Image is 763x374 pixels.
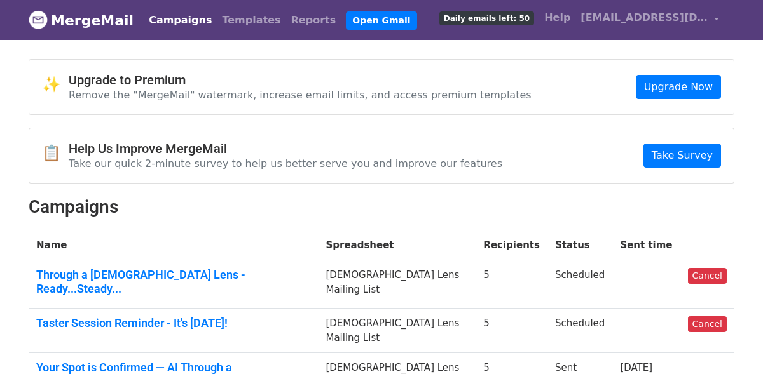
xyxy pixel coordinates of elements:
[29,196,734,218] h2: Campaigns
[476,230,547,260] th: Recipients
[636,75,721,99] a: Upgrade Now
[688,268,727,284] a: Cancel
[318,309,476,353] td: [DEMOGRAPHIC_DATA] Lens Mailing List
[318,260,476,309] td: [DEMOGRAPHIC_DATA] Lens Mailing List
[29,10,48,29] img: MergeMail logo
[69,157,502,170] p: Take our quick 2-minute survey to help us better serve you and improve our features
[69,72,532,88] h4: Upgrade to Premium
[36,268,310,295] a: Through a [DEMOGRAPHIC_DATA] Lens - Ready...Steady...
[612,230,680,260] th: Sent time
[643,144,721,168] a: Take Survey
[539,5,575,30] a: Help
[42,76,69,94] span: ✨
[144,8,217,33] a: Campaigns
[346,11,416,30] a: Open Gmail
[42,144,69,163] span: 📋
[286,8,341,33] a: Reports
[547,230,612,260] th: Status
[575,5,724,35] a: [EMAIL_ADDRESS][DOMAIN_NAME]
[547,309,612,353] td: Scheduled
[318,230,476,260] th: Spreadsheet
[29,7,134,34] a: MergeMail
[36,316,310,330] a: Taster Session Reminder - It's [DATE]!
[476,260,547,309] td: 5
[29,230,318,260] th: Name
[547,260,612,309] td: Scheduled
[69,88,532,102] p: Remove the "MergeMail" watermark, increase email limits, and access premium templates
[69,141,502,156] h4: Help Us Improve MergeMail
[581,10,708,25] span: [EMAIL_ADDRESS][DOMAIN_NAME]
[439,11,534,25] span: Daily emails left: 50
[688,316,727,332] a: Cancel
[476,309,547,353] td: 5
[620,362,652,373] a: [DATE]
[217,8,285,33] a: Templates
[434,5,539,30] a: Daily emails left: 50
